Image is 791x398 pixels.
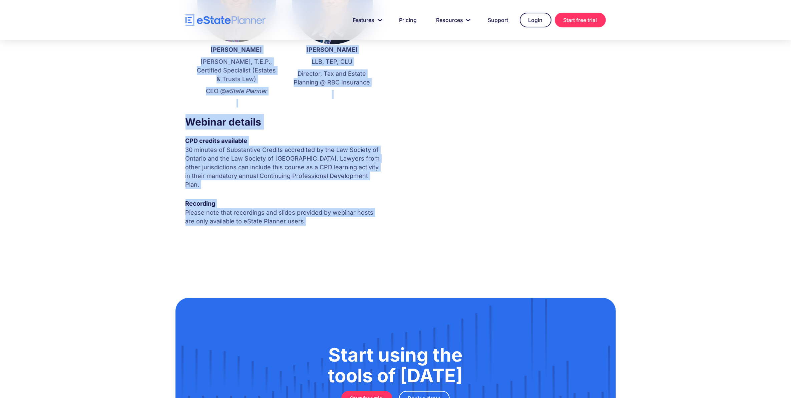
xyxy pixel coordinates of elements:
h3: Webinar details [185,114,383,130]
p: [PERSON_NAME], T.E.P., Certified Specialist (Estates & Trusts Law) [195,57,278,83]
strong: CPD credits available [185,137,248,144]
strong: [PERSON_NAME] [211,46,262,53]
a: Pricing [391,13,425,27]
a: Features [345,13,388,27]
strong: [PERSON_NAME] [306,46,358,53]
div: Recording [185,199,383,208]
p: CEO @ [195,87,278,95]
a: Resources [428,13,477,27]
em: eState Planner [226,87,267,94]
p: Director, Tax and Estate Planning @ RBC Insurance [291,69,373,87]
p: LLB, TEP, CLU [291,57,373,66]
p: ‍ [195,99,278,108]
p: Please note that recordings and slides provided by webinar hosts are only available to eState Pla... [185,208,383,226]
p: ‍ [185,229,383,238]
a: Login [520,13,551,27]
a: Support [480,13,516,27]
h1: Start using the tools of [DATE] [209,345,582,386]
p: 30 minutes of Substantive Credits accredited by the Law Society of Ontario and the Law Society of... [185,146,383,189]
a: Start free trial [555,13,606,27]
a: home [185,14,266,26]
p: ‍ [291,90,373,99]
